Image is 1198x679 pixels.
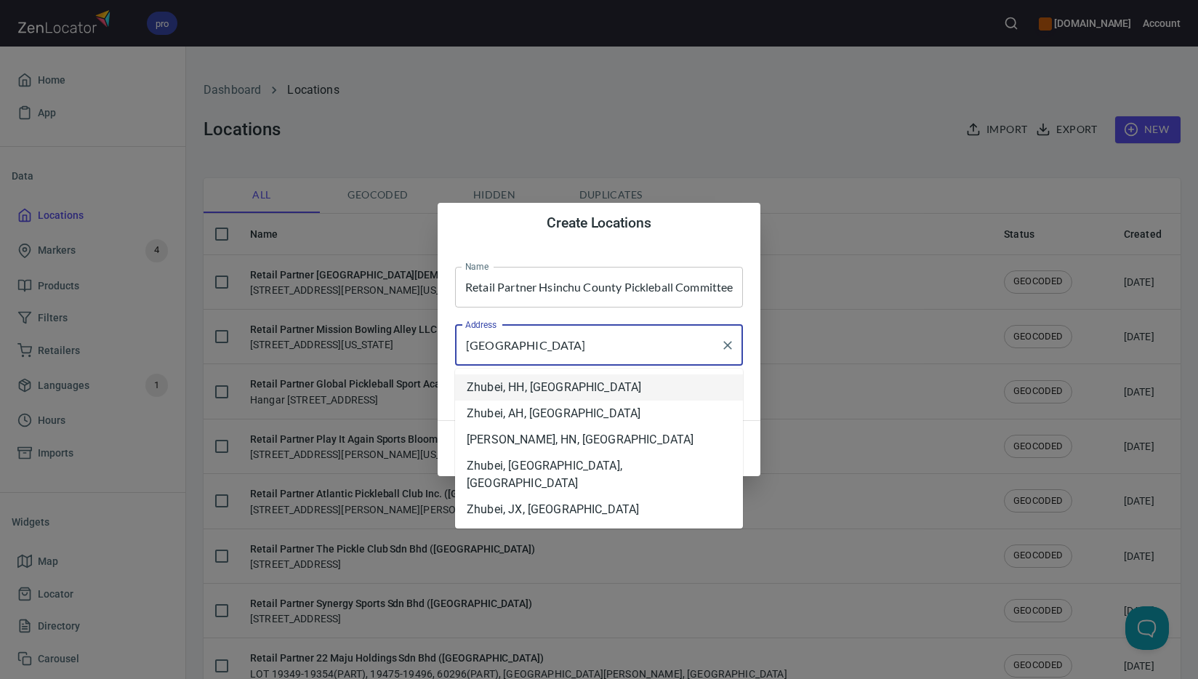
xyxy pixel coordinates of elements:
[717,335,738,355] button: Clear
[455,214,743,232] h4: Create Locations
[455,401,743,427] li: Zhubei, AH, [GEOGRAPHIC_DATA]
[455,497,743,523] li: Zhubei, JX, [GEOGRAPHIC_DATA]
[455,427,743,453] li: [PERSON_NAME], HN, [GEOGRAPHIC_DATA]
[455,374,743,401] li: Zhubei, HH, [GEOGRAPHIC_DATA]
[455,453,743,497] li: Zhubei, [GEOGRAPHIC_DATA], [GEOGRAPHIC_DATA]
